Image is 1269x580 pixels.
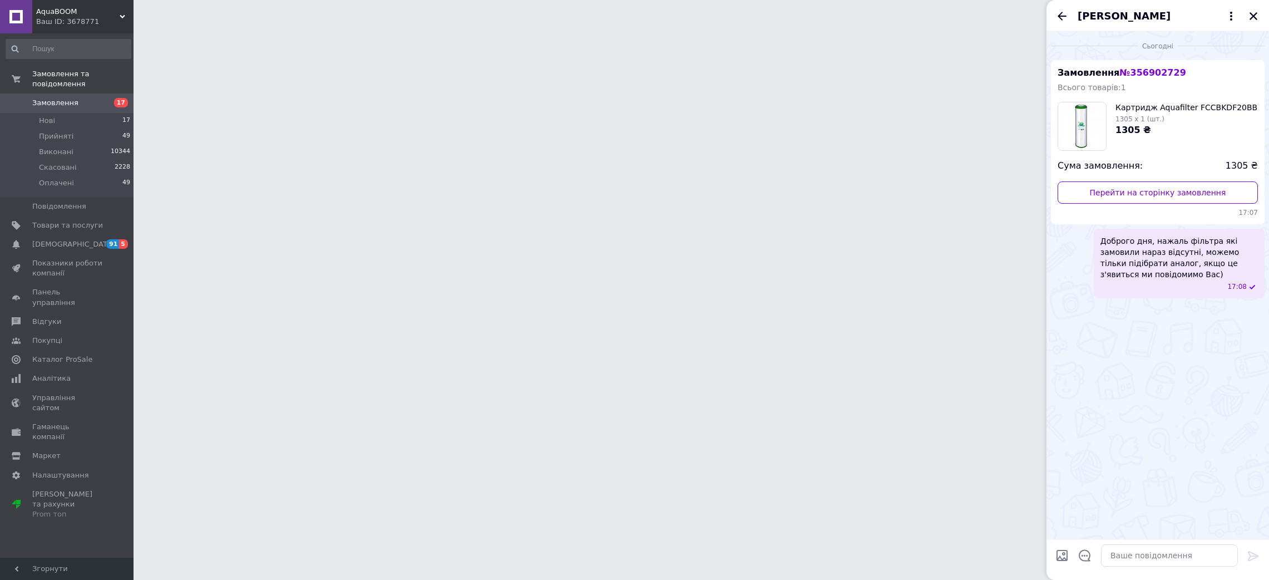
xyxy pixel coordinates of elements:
[39,163,77,173] span: Скасовані
[1247,9,1260,23] button: Закрити
[39,131,73,141] span: Прийняті
[1058,208,1258,218] span: 17:07 12.08.2025
[32,373,71,384] span: Аналітика
[6,39,131,59] input: Пошук
[122,178,130,188] span: 49
[114,98,128,107] span: 17
[115,163,130,173] span: 2228
[32,98,78,108] span: Замовлення
[32,239,115,249] span: [DEMOGRAPHIC_DATA]
[1058,67,1186,78] span: Замовлення
[122,116,130,126] span: 17
[32,258,103,278] span: Показники роботи компанії
[32,470,89,480] span: Налаштування
[32,201,86,212] span: Повідомлення
[1078,548,1092,563] button: Відкрити шаблони відповідей
[1100,235,1258,280] span: Доброго дня, нажаль фільтра які замовили нараз відсутні, можемо тільки підібрати аналог, якщо це ...
[32,355,92,365] span: Каталог ProSale
[39,178,74,188] span: Оплачені
[36,17,134,27] div: Ваш ID: 3678771
[119,239,128,249] span: 5
[1138,42,1178,51] span: Сьогодні
[39,147,73,157] span: Виконані
[36,7,120,17] span: AquaBOOM
[1051,40,1265,51] div: 12.08.2025
[1058,102,1106,150] img: 3639439914_w100_h100_kartridzh-aquafilter-fccbkdf20bb.jpg
[1119,67,1186,78] span: № 356902729
[32,393,103,413] span: Управління сайтом
[32,69,134,89] span: Замовлення та повідомлення
[32,451,61,461] span: Маркет
[32,317,61,327] span: Відгуки
[32,336,62,346] span: Покупці
[106,239,119,249] span: 91
[39,116,55,126] span: Нові
[32,220,103,230] span: Товари та послуги
[1058,160,1143,173] span: Сума замовлення:
[32,489,103,520] span: [PERSON_NAME] та рахунки
[1055,9,1069,23] button: Назад
[122,131,130,141] span: 49
[1226,160,1258,173] span: 1305 ₴
[32,509,103,519] div: Prom топ
[32,422,103,442] span: Гаманець компанії
[1115,125,1151,135] span: 1305 ₴
[1115,102,1257,113] span: Картридж Aquafilter FCCBKDF20BB
[1078,9,1238,23] button: [PERSON_NAME]
[111,147,130,157] span: 10344
[32,287,103,307] span: Панель управління
[1058,181,1258,204] a: Перейти на сторінку замовлення
[1115,115,1164,123] span: 1305 x 1 (шт.)
[1058,83,1126,92] span: Всього товарів: 1
[1078,9,1171,23] span: [PERSON_NAME]
[1227,282,1247,292] span: 17:08 12.08.2025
